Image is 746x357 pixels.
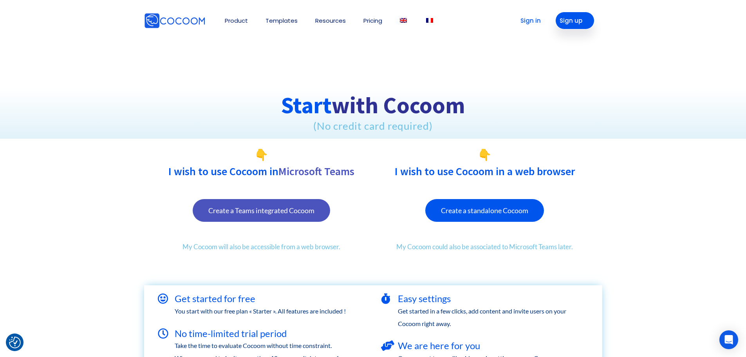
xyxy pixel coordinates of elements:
[4,121,742,131] div: (No credit card required)
[208,207,314,214] span: Create a Teams integrated Cocoom
[426,18,433,23] img: French
[398,340,480,351] font: We are here for you
[175,342,332,349] font: Take the time to evaluate Cocoom without time constraint.
[144,13,205,29] img: Cocoom
[381,147,589,179] h2: 👇 I wish to use Cocoom in a web browser
[508,12,547,29] a: Sign in
[398,307,566,327] font: Get started in a few clicks, add content and invite users on your Cocoom right away.
[175,307,346,315] font: You start with our free plan « Starter ». All features are included !
[175,328,287,339] font: No time-limited trial period
[278,164,354,178] font: Microsoft Teams
[193,199,330,222] a: Create a Teams integrated Cocoom
[441,207,528,214] span: Create a standalone Cocoom
[158,147,365,179] h2: 👇 I wish to use Cocoom in
[719,330,738,349] div: Open Intercom Messenger
[315,18,346,24] a: Resources
[381,241,589,252] p: My Cocoom could also be associated to Microsoft Teams later.
[425,199,544,222] a: Create a standalone Cocoom
[158,241,365,252] p: My Cocoom will also be accessible from a web browser.
[9,337,21,348] button: Consent Preferences
[398,293,451,304] font: Easy settings
[175,293,255,304] font: Get started for free
[266,18,298,24] a: Templates
[555,12,594,29] a: Sign up
[281,91,332,120] font: Start
[400,18,407,23] img: English
[225,18,248,24] a: Product
[363,18,382,24] a: Pricing
[9,337,21,348] img: Revisit consent button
